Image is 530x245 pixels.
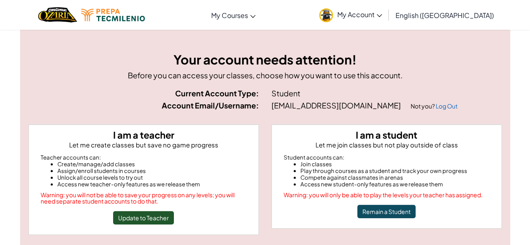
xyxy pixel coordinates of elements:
[57,181,247,188] li: Access new teacher-only features as we release them
[271,101,402,110] span: [EMAIL_ADDRESS][DOMAIN_NAME]
[57,168,247,174] li: Assign/enroll students in courses
[391,4,498,26] a: English ([GEOGRAPHIC_DATA])
[175,88,259,98] strong: Current Account Type:
[113,129,174,141] strong: I am a teacher
[81,9,145,21] img: Tecmilenio logo
[300,174,490,181] li: Compete against classmates in arenas
[57,161,247,168] li: Create/manage/add classes
[113,211,174,224] button: Update to Teacher
[337,10,382,19] span: My Account
[319,8,333,22] img: avatar
[284,192,490,198] div: Warning: you will only be able to play the levels your teacher has assigned.
[300,168,490,174] li: Play through courses as a student and track your own progress
[28,69,502,81] p: Before you can access your classes, choose how you want to use this account.
[41,192,247,204] div: Warning: you will not be able to save your progress on any levels; you will need separate student...
[162,101,259,110] strong: Account Email/Username:
[356,129,417,141] strong: I am a student
[284,154,490,161] div: Student accounts can:
[275,142,498,148] p: Let me join classes but not play outside of class
[357,205,416,218] button: Remain a Student
[32,142,255,148] p: Let me create classes but save no game progress
[41,154,247,161] div: Teacher accounts can:
[396,11,494,20] span: English ([GEOGRAPHIC_DATA])
[57,174,247,181] li: Unlock all course levels to try out
[436,102,458,110] a: Log Out
[38,6,77,23] a: Ozaria by CodeCombat logo
[300,161,490,168] li: Join classes
[28,50,502,69] h3: Your account needs attention!
[411,102,436,110] span: Not you?
[207,4,260,26] a: My Courses
[315,2,386,28] a: My Account
[211,11,248,20] span: My Courses
[300,181,490,188] li: Access new student-only features as we release them
[271,87,502,99] div: Student
[38,6,77,23] img: Home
